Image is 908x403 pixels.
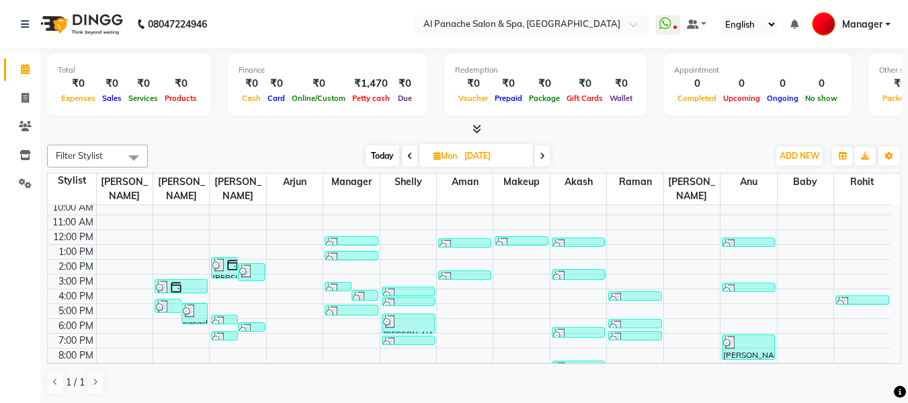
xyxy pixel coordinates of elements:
[212,258,237,278] div: [PERSON_NAME] mam shama client, TK08, 01:50 PM-03:20 PM, Threading - Eyebrows,O3 FACIAL,O3 [PERSO...
[550,174,606,190] span: Akash
[380,174,436,190] span: Shelly
[239,65,417,76] div: Finance
[780,151,819,161] span: ADD NEW
[325,305,377,315] div: panache salon, TK18, 05:05 PM-05:50 PM, Hair - Hair Cut
[48,174,96,188] div: Stylist
[812,12,835,36] img: Manager
[56,304,96,318] div: 5:00 PM
[382,336,434,344] div: panache salon, TK25, 07:10 PM-07:25 PM, Threading - Eyebrows
[526,76,563,91] div: ₹0
[437,174,493,190] span: Aman
[56,245,96,259] div: 1:00 PM
[66,375,85,390] span: 1 / 1
[56,363,96,377] div: 9:00 PM
[382,314,434,333] div: [PERSON_NAME], TK16, 05:40 PM-07:05 PM, INSTA CLEAR CLEANUP,O3 [PERSON_NAME],Threading - Eyebrows...
[491,76,526,91] div: ₹0
[210,174,265,205] span: [PERSON_NAME]
[834,174,891,190] span: Rohit
[125,94,161,103] span: Services
[606,76,636,91] div: ₹0
[264,76,288,91] div: ₹0
[58,65,200,76] div: Total
[56,274,96,289] div: 3:00 PM
[267,174,323,190] span: Arjun
[552,328,604,337] div: panache salon, TK24, 06:35 PM-07:20 PM, Hair - Hair Cut
[455,76,491,91] div: ₹0
[563,76,606,91] div: ₹0
[720,94,763,103] span: Upcoming
[155,299,181,312] div: [PERSON_NAME], TK16, 04:40 PM-05:40 PM, Hair Color - Streax
[720,174,776,190] span: Anu
[50,230,96,244] div: 12:00 PM
[99,76,125,91] div: ₹0
[56,289,96,303] div: 4:00 PM
[34,5,126,43] img: logo
[836,296,889,304] div: panache salon, TK13, 04:25 PM-04:55 PM, HAIR CUT [DEMOGRAPHIC_DATA]
[776,147,823,166] button: ADD NEW
[153,174,209,205] span: [PERSON_NAME]
[552,361,604,369] div: [PERSON_NAME], TK16, 08:50 PM-09:10 PM, Hair Care Rituals - Hair Spa
[664,174,720,205] span: [PERSON_NAME]
[802,76,841,91] div: 0
[161,94,200,103] span: Products
[182,303,208,324] div: panache salon, TK19, 04:55 PM-06:25 PM, Hair Color - Global
[325,237,377,245] div: panache salon, TK02, 12:25 PM-12:55 PM, Hair - [PERSON_NAME] Settings
[552,270,604,279] div: panache salon, TK09, 02:40 PM-03:25 PM, Hair - Hair Cut
[56,319,96,333] div: 6:00 PM
[239,76,264,91] div: ₹0
[56,260,96,274] div: 2:00 PM
[674,76,720,91] div: 0
[125,76,161,91] div: ₹0
[607,174,663,190] span: Raman
[352,291,378,300] div: [PERSON_NAME] mam, TK14, 04:05 PM-04:50 PM, Hair Styling - Hair Do
[495,237,547,245] div: arti mam, TK01, 12:25 PM-12:55 PM, Makeup - Advance Booking
[148,5,207,43] b: 08047224946
[161,76,200,91] div: ₹0
[97,174,153,205] span: [PERSON_NAME]
[325,252,377,260] div: panache salon, TK06, 01:25 PM-01:55 PM, Hair - [PERSON_NAME] Settings
[288,76,349,91] div: ₹0
[609,292,661,300] div: panache salon, TK13, 04:10 PM-04:25 PM, O3 [PERSON_NAME]
[56,150,103,161] span: Filter Stylist
[723,283,774,291] div: panache salon, TK11, 03:35 PM-03:50 PM, Threading - Eyebrows
[491,94,526,103] span: Prepaid
[439,271,491,279] div: panache salon, TK07, 02:45 PM-03:15 PM, HAIR CUT [DEMOGRAPHIC_DATA]
[674,65,841,76] div: Appointment
[323,174,379,190] span: Manager
[763,76,802,91] div: 0
[349,94,393,103] span: Petty cash
[382,287,434,295] div: panache salon, TK11, 03:50 PM-04:05 PM, Threading - Eyebrows
[349,76,393,91] div: ₹1,470
[778,174,833,190] span: Baby
[763,94,802,103] span: Ongoing
[609,320,661,328] div: panache salon, TK21, 06:00 PM-06:30 PM, HAIR CUT [DEMOGRAPHIC_DATA]
[674,94,720,103] span: Completed
[56,349,96,363] div: 8:00 PM
[430,151,460,161] span: Mon
[723,335,774,359] div: [PERSON_NAME], TK16, 07:05 PM-08:50 PM, Waxing - Full Arms (Rica),Waxing - Legs (Rica),Threading ...
[239,323,264,331] div: panache salon, TK20, 06:15 PM-06:30 PM, Threading - Eyebrows
[239,94,264,103] span: Cash
[325,283,351,291] div: panache salon, TK12, 03:30 PM-04:00 PM, HAIR CUT [DEMOGRAPHIC_DATA]
[99,94,125,103] span: Sales
[239,264,264,281] div: [PERSON_NAME] mam, TK10, 02:15 PM-03:30 PM, Luxury Range Facial - [MEDICAL_DATA],O3 [PERSON_NAME]
[842,17,882,32] span: Manager
[50,200,96,215] div: 10:00 AM
[606,94,636,103] span: Wallet
[493,174,549,190] span: Makeup
[455,94,491,103] span: Voucher
[723,238,774,246] div: panache salon, TK04, 12:30 PM-01:00 PM, Threading - Eyebrows,Threading - Upper Lips
[720,76,763,91] div: 0
[264,94,288,103] span: Card
[460,146,528,166] input: 2025-09-01
[58,76,99,91] div: ₹0
[366,145,399,166] span: Today
[382,297,434,305] div: panache salon, TK15, 04:30 PM-05:00 PM, Threading - Eyebrows,Threading - Upper Lips
[56,334,96,348] div: 7:00 PM
[212,332,237,340] div: panache salon, TK22, 06:50 PM-07:05 PM, Threading - Eyebrows
[609,332,661,340] div: panache salon, TK23, 06:50 PM-07:20 PM, HAIR CUT [DEMOGRAPHIC_DATA]
[802,94,841,103] span: No show
[526,94,563,103] span: Package
[552,238,604,246] div: panache salon, TK03, 12:30 PM-01:00 PM, Hair Color - Root Touch Up (Inoa)
[50,215,96,229] div: 11:00 AM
